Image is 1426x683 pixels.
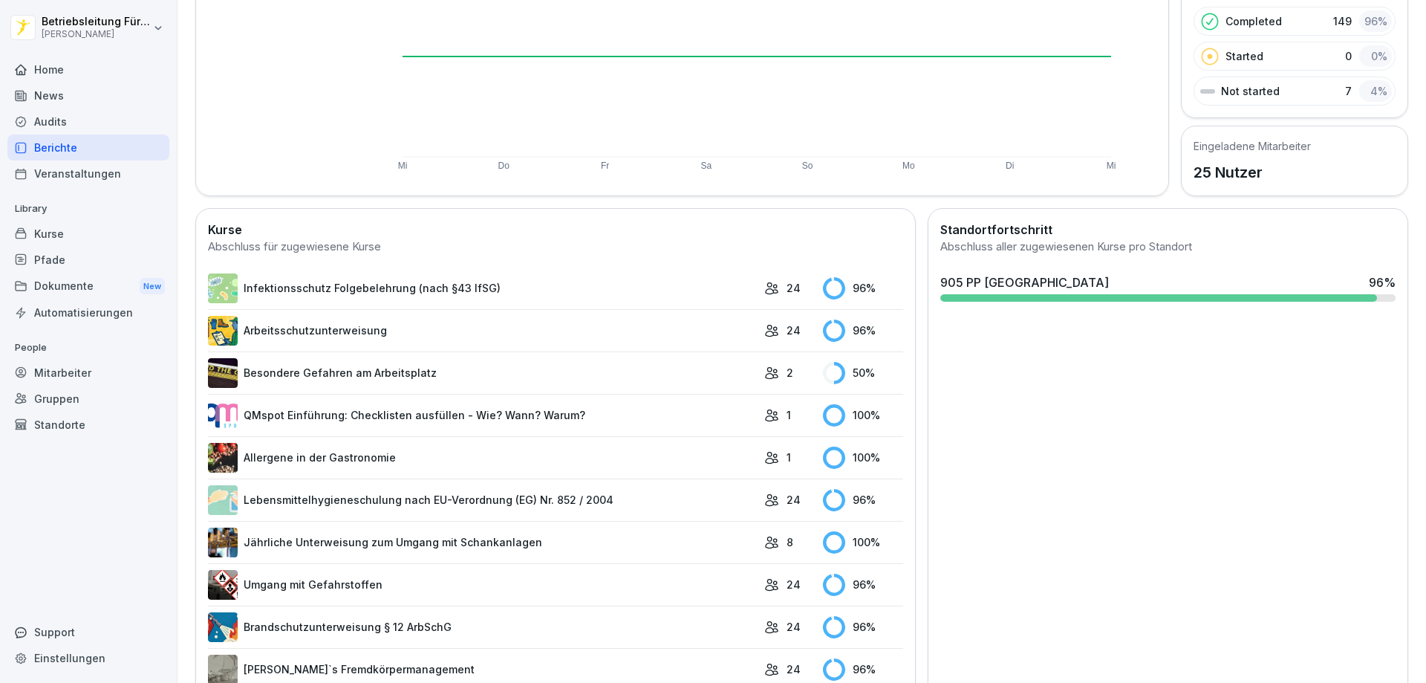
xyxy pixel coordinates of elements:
[823,489,903,511] div: 96 %
[823,320,903,342] div: 96 %
[1107,161,1116,171] text: Mi
[823,362,903,384] div: 50 %
[42,16,150,28] p: Betriebsleitung Fürth
[802,161,813,171] text: So
[7,273,169,300] a: DokumenteNew
[208,485,238,515] img: gxsnf7ygjsfsmxd96jxi4ufn.png
[1221,83,1280,99] p: Not started
[7,386,169,412] a: Gruppen
[823,531,903,554] div: 100 %
[787,661,801,677] p: 24
[7,109,169,135] a: Audits
[940,239,1396,256] div: Abschluss aller zugewiesenen Kurse pro Standort
[498,161,510,171] text: Do
[7,247,169,273] a: Pfade
[1345,48,1352,64] p: 0
[1333,13,1352,29] p: 149
[1359,45,1392,67] div: 0 %
[7,300,169,326] a: Automatisierungen
[208,358,757,388] a: Besondere Gefahren am Arbeitsplatz
[1345,83,1352,99] p: 7
[1006,161,1014,171] text: Di
[208,239,903,256] div: Abschluss für zugewiesene Kurse
[787,492,801,508] p: 24
[823,447,903,469] div: 100 %
[902,161,915,171] text: Mo
[787,365,793,381] p: 2
[7,619,169,645] div: Support
[7,56,169,82] a: Home
[7,197,169,221] p: Library
[7,412,169,438] a: Standorte
[42,29,150,39] p: [PERSON_NAME]
[1369,273,1396,291] div: 96 %
[823,404,903,427] div: 100 %
[208,443,757,473] a: Allergene in der Gastronomie
[823,616,903,638] div: 96 %
[1225,13,1282,29] p: Completed
[208,316,238,346] img: bgsrfyvhdm6180ponve2jajk.png
[208,485,757,515] a: Lebensmittelhygieneschulung nach EU-Verordnung (EG) Nr. 852 / 2004
[1225,48,1263,64] p: Started
[7,360,169,386] a: Mitarbeiter
[1194,138,1311,154] h5: Eingeladene Mitarbeiter
[208,316,757,346] a: Arbeitsschutzunterweisung
[787,280,801,296] p: 24
[208,221,903,239] h2: Kurse
[1194,161,1311,184] p: 25 Nutzer
[1359,10,1392,32] div: 96 %
[940,273,1109,291] div: 905 PP [GEOGRAPHIC_DATA]
[823,277,903,300] div: 96 %
[7,161,169,187] a: Veranstaltungen
[787,450,791,465] p: 1
[208,273,757,303] a: Infektionsschutz Folgebelehrung (nach §43 IfSG)
[787,323,801,338] p: 24
[7,336,169,360] p: People
[208,401,238,430] img: rsy9vu330m0sw5op77geq2rv.png
[208,570,238,600] img: ro33qf0i8ndaw7nkfv0stvse.png
[7,221,169,247] a: Kurse
[208,401,757,430] a: QMspot Einführung: Checklisten ausfüllen - Wie? Wann? Warum?
[940,221,1396,239] h2: Standortfortschritt
[208,612,757,642] a: Brandschutzunterweisung § 12 ArbSchG
[208,528,238,557] img: etou62n52bjq4b8bjpe35whp.png
[7,645,169,671] a: Einstellungen
[208,273,238,303] img: tgff07aey9ahi6f4hltuk21p.png
[701,161,712,171] text: Sa
[7,82,169,109] a: News
[7,135,169,161] a: Berichte
[823,658,903,681] div: 96 %
[208,528,757,557] a: Jährliche Unterweisung zum Umgang mit Schankanlagen
[787,619,801,635] p: 24
[140,278,165,295] div: New
[208,358,238,388] img: zq4t51x0wy87l3xh8s87q7rq.png
[601,161,609,171] text: Fr
[787,407,791,423] p: 1
[787,577,801,592] p: 24
[934,268,1401,308] a: 905 PP [GEOGRAPHIC_DATA]96%
[7,273,169,300] div: Dokumente
[1359,80,1392,102] div: 4 %
[823,574,903,596] div: 96 %
[787,534,793,550] p: 8
[398,161,408,171] text: Mi
[208,443,238,473] img: gsgognukgwbtoe3cnlsjjbmw.png
[208,570,757,600] a: Umgang mit Gefahrstoffen
[208,612,238,642] img: b0iy7e1gfawqjs4nezxuanzk.png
